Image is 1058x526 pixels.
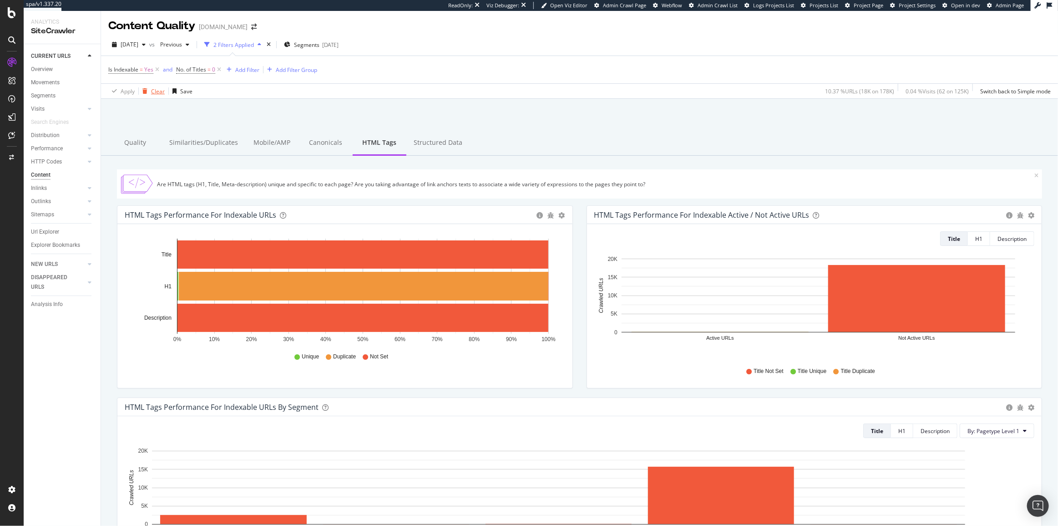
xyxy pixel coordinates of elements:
div: circle-info [537,212,543,219]
a: Logs Projects List [744,2,794,9]
div: gear [559,212,565,219]
a: Inlinks [31,184,85,193]
svg: A chart. [594,253,1032,359]
div: DISAPPEARED URLS [31,273,77,292]
a: Visits [31,104,85,114]
span: By: Pagetype Level 1 [967,427,1019,435]
svg: A chart. [125,239,562,344]
button: H1 [891,424,913,438]
div: Add Filter Group [276,66,317,74]
text: 10K [138,485,148,491]
div: NEW URLS [31,260,58,269]
a: Open Viz Editor [541,2,587,9]
text: 10% [209,336,220,342]
button: Add Filter Group [263,64,317,75]
span: Webflow [662,2,682,9]
a: Outlinks [31,197,85,206]
text: Not Active URLs [898,336,935,341]
div: CURRENT URLS [31,51,71,61]
span: Admin Page [996,2,1024,9]
div: Performance [31,144,63,153]
div: Url Explorer [31,227,59,237]
div: Search Engines [31,117,69,127]
a: NEW URLS [31,260,85,269]
a: HTTP Codes [31,157,85,167]
text: 80% [469,336,480,342]
a: CURRENT URLS [31,51,85,61]
div: circle-info [1006,212,1012,219]
div: Analysis Info [31,300,63,309]
div: Clear [151,87,165,95]
text: 40% [320,336,331,342]
text: Crawled URLs [598,278,604,313]
text: H1 [165,283,172,290]
text: 20K [607,256,617,262]
text: 5K [141,503,148,510]
a: Project Settings [890,2,936,9]
div: and [163,66,172,73]
img: HTML Tags [121,173,153,195]
button: Save [169,84,192,98]
span: Title Not Set [754,368,784,375]
span: Previous [157,41,182,48]
div: Inlinks [31,184,47,193]
span: Not Set [370,353,388,361]
div: Content [31,170,51,180]
span: Title Duplicate [841,368,876,375]
text: 50% [357,336,368,342]
text: 60% [395,336,405,342]
div: Open Intercom Messenger [1027,495,1049,517]
button: Description [913,424,957,438]
div: Add Filter [235,66,259,74]
button: Previous [157,37,193,52]
a: Distribution [31,131,85,140]
div: times [265,40,273,49]
div: Sitemaps [31,210,54,220]
div: Title [948,235,960,243]
div: [DATE] [322,41,339,49]
a: DISAPPEARED URLS [31,273,85,292]
div: Mobile/AMP [245,131,299,156]
span: Unique [302,353,319,361]
div: Segments [31,91,56,101]
span: Duplicate [333,353,356,361]
button: [DATE] [108,37,149,52]
a: Overview [31,65,94,74]
span: 0 [212,63,215,76]
span: Projects List [810,2,838,9]
div: HTML Tags Performance for Indexable URLs [125,210,276,220]
div: Switch back to Simple mode [980,87,1051,95]
span: Admin Crawl Page [603,2,646,9]
span: Project Page [854,2,883,9]
text: 90% [506,336,517,342]
div: HTML Tags Performance for Indexable Active / Not Active URLs [594,210,810,220]
a: Projects List [801,2,838,9]
div: Are HTML tags (H1, Title, Meta-description) unique and specific to each page? Are you taking adva... [157,180,1034,188]
span: Yes [144,63,153,76]
button: Segments[DATE] [280,37,342,52]
text: Title [162,252,172,258]
span: Segments [294,41,319,49]
div: Title [871,427,883,435]
a: Admin Crawl List [689,2,738,9]
div: bug [1017,404,1023,411]
button: By: Pagetype Level 1 [960,424,1034,438]
a: Explorer Bookmarks [31,240,94,250]
button: Add Filter [223,64,259,75]
div: Save [180,87,192,95]
text: 0% [173,336,182,342]
div: HTML Tags Performance for Indexable URLs by Segment [125,403,319,412]
span: Admin Crawl List [698,2,738,9]
text: 20K [138,448,148,455]
a: Movements [31,78,94,87]
text: 0 [614,329,618,336]
a: Admin Page [987,2,1024,9]
div: gear [1028,212,1034,219]
div: Structured Data [406,131,470,156]
div: 0.04 % Visits ( 62 on 125K ) [906,87,969,95]
span: Logs Projects List [753,2,794,9]
span: Open Viz Editor [550,2,587,9]
a: Project Page [845,2,883,9]
span: No. of Titles [176,66,206,73]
